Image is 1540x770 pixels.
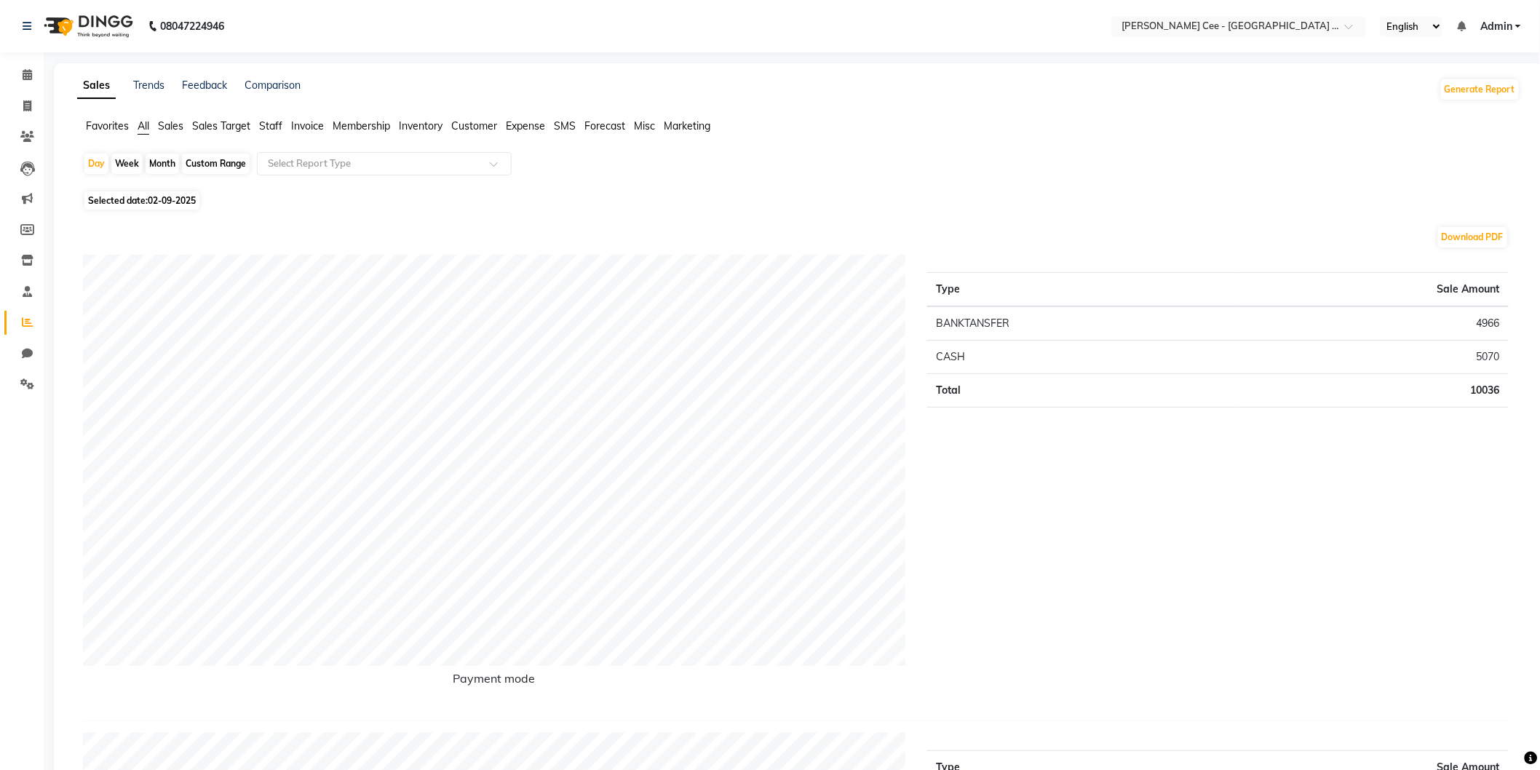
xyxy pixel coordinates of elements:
[634,119,655,132] span: Misc
[1237,273,1509,307] th: Sale Amount
[146,154,179,174] div: Month
[399,119,442,132] span: Inventory
[259,119,282,132] span: Staff
[182,154,250,174] div: Custom Range
[927,341,1237,374] td: CASH
[1441,79,1519,100] button: Generate Report
[1480,19,1512,34] span: Admin
[1237,341,1509,374] td: 5070
[77,73,116,99] a: Sales
[111,154,143,174] div: Week
[927,374,1237,408] td: Total
[148,195,196,206] span: 02-09-2025
[138,119,149,132] span: All
[506,119,545,132] span: Expense
[927,306,1237,341] td: BANKTANSFER
[83,672,905,691] h6: Payment mode
[245,79,301,92] a: Comparison
[160,6,224,47] b: 08047224946
[1237,306,1509,341] td: 4966
[451,119,497,132] span: Customer
[133,79,164,92] a: Trends
[927,273,1237,307] th: Type
[158,119,183,132] span: Sales
[86,119,129,132] span: Favorites
[554,119,576,132] span: SMS
[291,119,324,132] span: Invoice
[37,6,137,47] img: logo
[182,79,227,92] a: Feedback
[84,191,199,210] span: Selected date:
[1438,227,1507,247] button: Download PDF
[192,119,250,132] span: Sales Target
[584,119,625,132] span: Forecast
[333,119,390,132] span: Membership
[1237,374,1509,408] td: 10036
[84,154,108,174] div: Day
[664,119,710,132] span: Marketing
